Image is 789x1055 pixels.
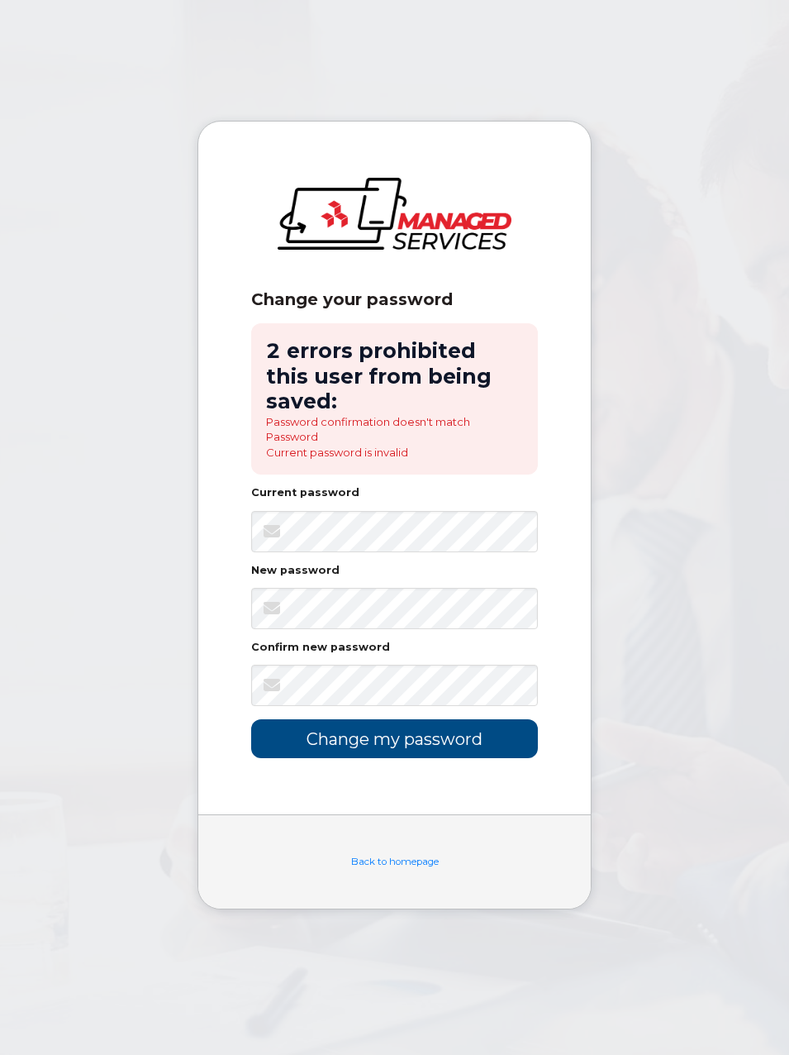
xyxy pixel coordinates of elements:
h2: 2 errors prohibited this user from being saved: [266,338,524,413]
img: logo-large.png [278,178,512,250]
input: Change my password [251,719,539,758]
li: Current password is invalid [266,445,524,461]
label: Current password [251,488,359,499]
a: Back to homepage [351,856,439,867]
label: Confirm new password [251,642,390,653]
li: Password confirmation doesn't match Password [266,414,524,445]
div: Change your password [251,289,539,310]
label: New password [251,566,340,576]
